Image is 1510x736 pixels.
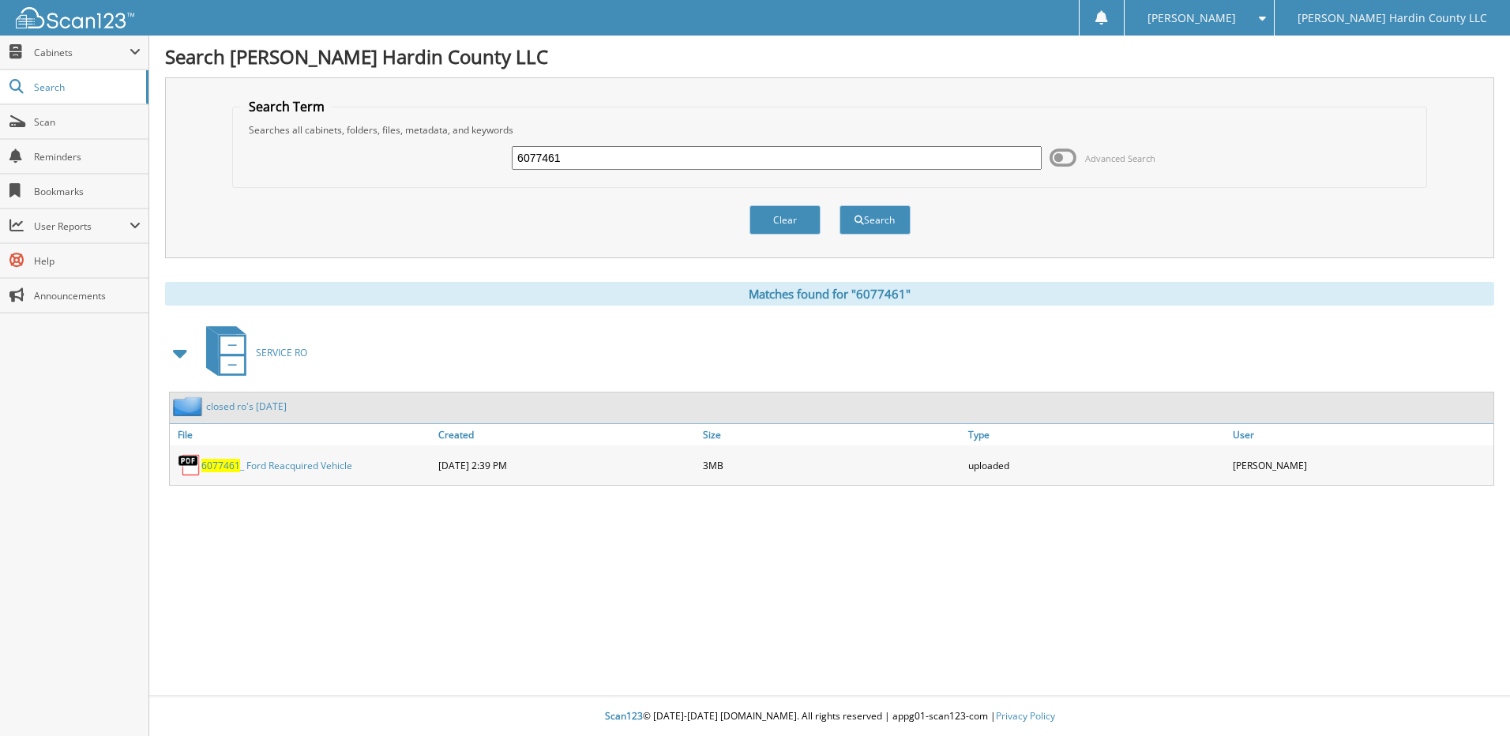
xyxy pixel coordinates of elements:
[165,282,1494,306] div: Matches found for "6077461"
[34,46,130,59] span: Cabinets
[605,709,643,723] span: Scan123
[201,459,352,472] a: 6077461_ Ford Reacquired Vehicle
[173,396,206,416] img: folder2.png
[178,453,201,477] img: PDF.png
[201,459,240,472] span: 6077461
[1298,13,1487,23] span: [PERSON_NAME] Hardin County LLC
[197,321,307,384] a: SERVICE RO
[170,424,434,445] a: File
[434,424,699,445] a: Created
[964,424,1229,445] a: Type
[241,123,1418,137] div: Searches all cabinets, folders, files, metadata, and keywords
[1085,152,1155,164] span: Advanced Search
[749,205,821,235] button: Clear
[840,205,911,235] button: Search
[699,449,963,481] div: 3MB
[256,346,307,359] span: SERVICE RO
[1229,424,1493,445] a: User
[34,289,141,302] span: Announcements
[34,150,141,163] span: Reminders
[16,7,134,28] img: scan123-logo-white.svg
[206,400,287,413] a: closed ro's [DATE]
[964,449,1229,481] div: uploaded
[996,709,1055,723] a: Privacy Policy
[1148,13,1236,23] span: [PERSON_NAME]
[434,449,699,481] div: [DATE] 2:39 PM
[165,43,1494,69] h1: Search [PERSON_NAME] Hardin County LLC
[34,81,138,94] span: Search
[34,254,141,268] span: Help
[34,220,130,233] span: User Reports
[241,98,332,115] legend: Search Term
[1431,660,1510,736] iframe: Chat Widget
[34,115,141,129] span: Scan
[699,424,963,445] a: Size
[1229,449,1493,481] div: [PERSON_NAME]
[34,185,141,198] span: Bookmarks
[149,697,1510,736] div: © [DATE]-[DATE] [DOMAIN_NAME]. All rights reserved | appg01-scan123-com |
